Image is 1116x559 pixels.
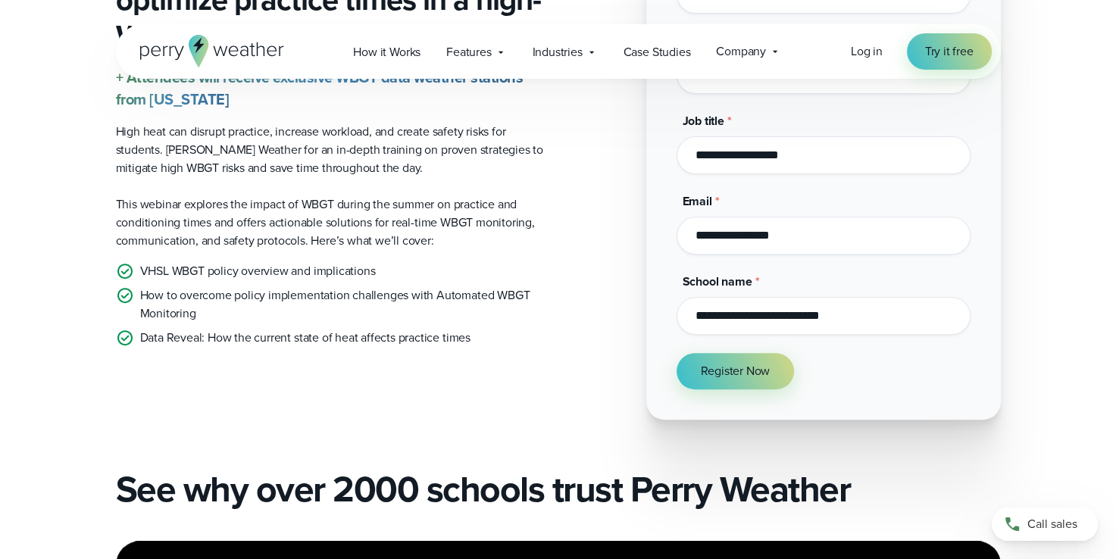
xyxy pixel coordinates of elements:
[677,353,795,389] button: Register Now
[851,42,883,61] a: Log in
[140,286,546,323] p: How to overcome policy implementation challenges with Automated WBGT Monitoring
[701,362,771,380] span: Register Now
[683,273,752,290] span: School name
[992,507,1098,541] a: Call sales
[907,33,992,70] a: Try it free
[611,36,704,67] a: Case Studies
[683,112,724,130] span: Job title
[533,43,583,61] span: Industries
[624,43,691,61] span: Case Studies
[353,43,420,61] span: How it Works
[116,123,546,177] p: High heat can disrupt practice, increase workload, and create safety risks for students. [PERSON_...
[1027,515,1077,533] span: Call sales
[116,468,1001,511] h2: See why over 2000 schools trust Perry Weather
[683,192,712,210] span: Email
[140,329,470,347] p: Data Reveal: How the current state of heat affects practice times
[716,42,766,61] span: Company
[140,262,376,280] p: VHSL WBGT policy overview and implications
[340,36,433,67] a: How it Works
[446,43,491,61] span: Features
[851,42,883,60] span: Log in
[925,42,974,61] span: Try it free
[116,66,524,111] strong: + Attendees will receive exclusive WBGT data weather stations from [US_STATE]
[116,195,546,250] p: This webinar explores the impact of WBGT during the summer on practice and conditioning times and...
